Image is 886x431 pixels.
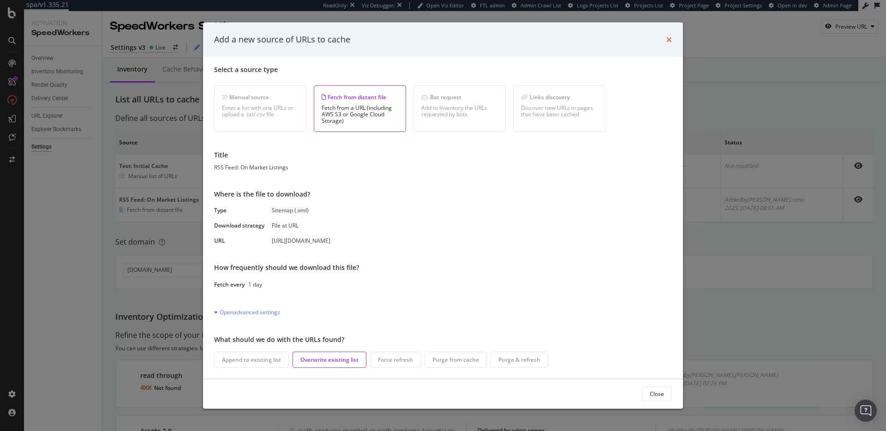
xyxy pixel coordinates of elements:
[498,355,540,363] div: Purge & refresh
[203,23,683,409] div: modal
[222,104,299,117] div: Enter a list with one URLs or upload a .txt/.csv file
[322,93,398,101] div: Fetch from distant file
[214,190,672,199] div: Where is the file to download?
[378,355,413,363] div: Force refresh
[214,308,280,316] div: Open advanced settings
[214,206,264,214] div: Type
[521,93,598,101] div: Links discovery
[214,263,672,272] div: How frequently should we download this file?
[642,386,672,401] button: Close
[432,355,479,363] div: Purge from cache
[272,206,309,214] div: Sitemap (.xml)
[214,163,380,171] div: RSS Feed: On Market Listings
[222,355,281,363] div: Append to existing list
[214,34,350,46] div: Add a new source of URLs to cache
[214,281,245,288] div: Fetch every
[214,335,344,344] div: What should we do with the URLs found?
[248,281,262,288] div: 1 day
[300,355,359,363] div: Overwrite existing list
[214,150,672,159] div: Title
[322,104,398,124] div: Fetch from a URL (including AWS S3 or Google Cloud Storage)
[272,237,438,245] div: [URL][DOMAIN_NAME]
[214,237,264,245] div: URL
[666,34,672,46] div: times
[521,104,598,117] div: Discover new URLs in pages that have been cached
[214,65,672,74] div: Select a source type
[421,93,498,101] div: Bot request
[650,390,664,398] div: Close
[272,221,299,229] div: File at URL
[222,93,299,101] div: Manual source
[855,400,877,422] div: Open Intercom Messenger
[421,104,498,117] div: Add to Inventory the URLs requested by bots
[214,221,264,229] div: Download strategy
